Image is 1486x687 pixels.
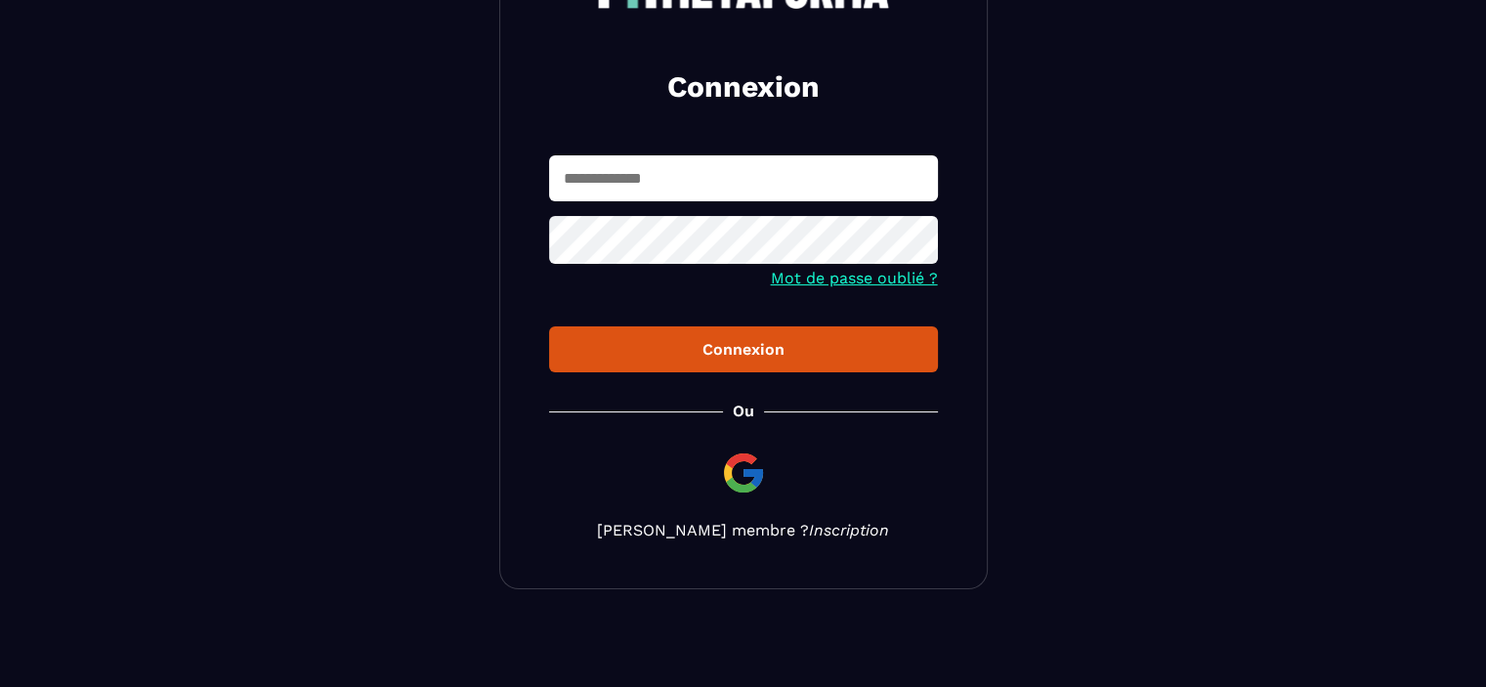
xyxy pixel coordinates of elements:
[565,340,922,359] div: Connexion
[771,269,938,287] a: Mot de passe oublié ?
[809,521,889,539] a: Inscription
[573,67,914,107] h2: Connexion
[549,521,938,539] p: [PERSON_NAME] membre ?
[549,326,938,372] button: Connexion
[720,450,767,496] img: google
[733,402,754,420] p: Ou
